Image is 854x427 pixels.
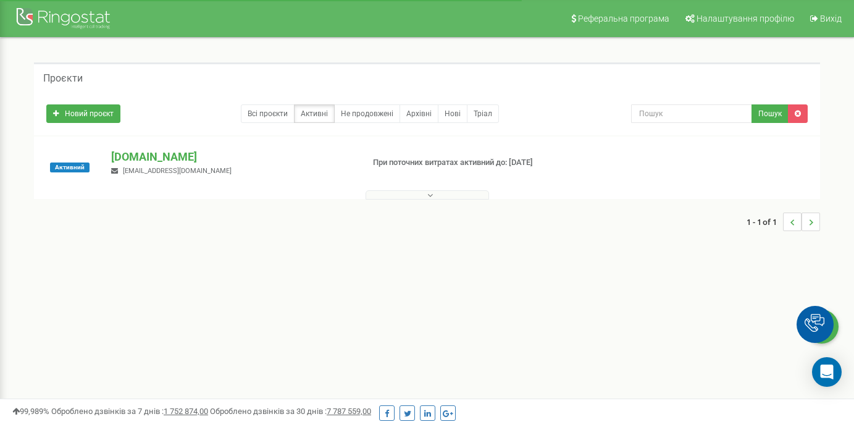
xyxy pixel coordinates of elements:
nav: ... [747,200,820,243]
span: Активний [50,163,90,172]
a: Всі проєкти [241,104,295,123]
u: 7 787 559,00 [327,407,371,416]
button: Пошук [751,104,789,123]
input: Пошук [631,104,752,123]
p: [DOMAIN_NAME] [111,149,353,165]
a: Тріал [467,104,499,123]
span: Оброблено дзвінків за 30 днів : [210,407,371,416]
div: Open Intercom Messenger [812,357,842,387]
a: Нові [438,104,467,123]
u: 1 752 874,00 [164,407,208,416]
a: Новий проєкт [46,104,120,123]
span: 1 - 1 of 1 [747,213,783,231]
a: Активні [294,104,335,123]
a: Архівні [400,104,438,123]
span: 99,989% [12,407,49,416]
span: Налаштування профілю [697,14,794,23]
span: Вихід [820,14,842,23]
p: При поточних витратах активний до: [DATE] [373,157,550,169]
h5: Проєкти [43,73,83,84]
span: Оброблено дзвінків за 7 днів : [51,407,208,416]
span: Реферальна програма [578,14,669,23]
span: [EMAIL_ADDRESS][DOMAIN_NAME] [123,167,232,175]
a: Не продовжені [334,104,400,123]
